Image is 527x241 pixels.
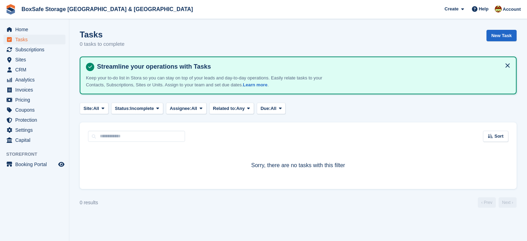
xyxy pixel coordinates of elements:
[3,45,65,54] a: menu
[111,103,163,114] button: Status: Incomplete
[191,105,197,112] span: All
[15,75,57,85] span: Analytics
[3,75,65,85] a: menu
[3,105,65,115] a: menu
[130,105,154,112] span: Incomplete
[3,135,65,145] a: menu
[15,55,57,64] span: Sites
[86,75,328,88] p: Keep your to-do list in Stora so you can stay on top of your leads and day-to-day operations. Eas...
[115,105,130,112] span: Status:
[261,105,271,112] span: Due:
[495,6,502,12] img: Kim
[478,197,496,208] a: Previous
[57,160,65,169] a: Preview store
[15,45,57,54] span: Subscriptions
[15,160,57,169] span: Booking Portal
[236,105,245,112] span: Any
[3,160,65,169] a: menu
[243,82,267,87] a: Learn more
[486,30,517,41] a: New Task
[88,161,508,170] p: Sorry, there are no tasks with this filter
[15,85,57,95] span: Invoices
[3,35,65,44] a: menu
[170,105,191,112] span: Assignee:
[209,103,254,114] button: Related to: Any
[80,103,108,114] button: Site: All
[3,65,65,75] a: menu
[3,125,65,135] a: menu
[15,105,57,115] span: Coupons
[94,63,510,71] h4: Streamline your operations with Tasks
[494,133,503,140] span: Sort
[15,115,57,125] span: Protection
[476,197,518,208] nav: Page
[3,25,65,34] a: menu
[271,105,276,112] span: All
[15,35,57,44] span: Tasks
[257,103,286,114] button: Due: All
[80,199,98,206] div: 0 results
[15,65,57,75] span: CRM
[166,103,207,114] button: Assignee: All
[479,6,489,12] span: Help
[15,25,57,34] span: Home
[6,151,69,158] span: Storefront
[80,40,124,48] p: 0 tasks to complete
[6,4,16,15] img: stora-icon-8386f47178a22dfd0bd8f6a31ec36ba5ce8667c1dd55bd0f319d3a0aa187defe.svg
[3,85,65,95] a: menu
[84,105,93,112] span: Site:
[503,6,521,13] span: Account
[3,95,65,105] a: menu
[15,125,57,135] span: Settings
[19,3,196,15] a: BoxSafe Storage [GEOGRAPHIC_DATA] & [GEOGRAPHIC_DATA]
[15,135,57,145] span: Capital
[499,197,517,208] a: Next
[213,105,236,112] span: Related to:
[93,105,99,112] span: All
[445,6,458,12] span: Create
[80,30,124,39] h1: Tasks
[3,55,65,64] a: menu
[3,115,65,125] a: menu
[15,95,57,105] span: Pricing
